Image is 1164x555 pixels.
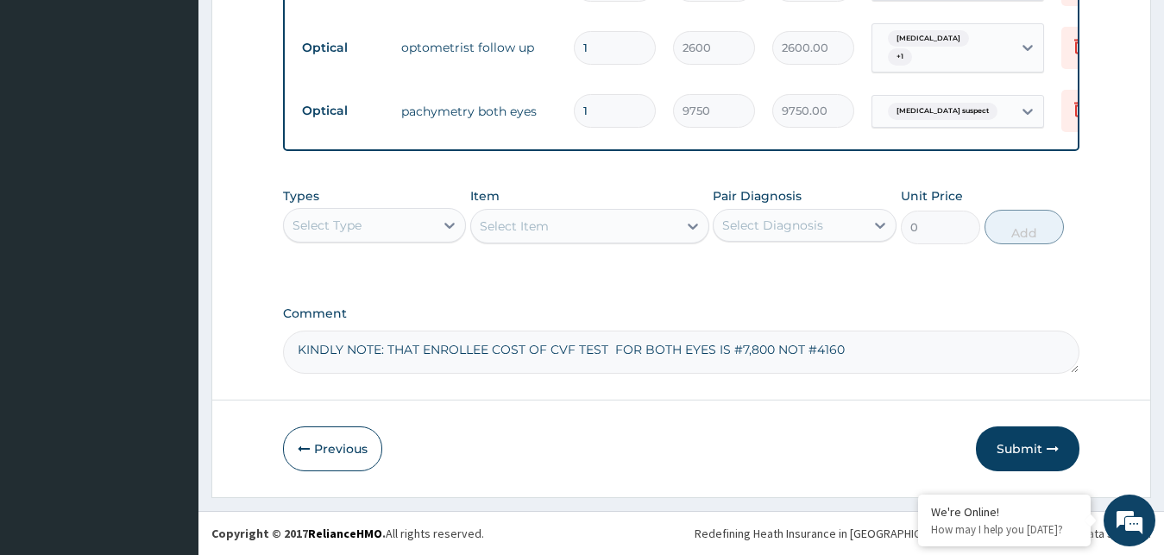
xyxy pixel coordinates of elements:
[976,426,1079,471] button: Submit
[713,187,802,205] label: Pair Diagnosis
[931,504,1078,520] div: We're Online!
[888,48,912,66] span: + 1
[283,306,1080,321] label: Comment
[293,217,362,234] div: Select Type
[198,511,1164,555] footer: All rights reserved.
[931,522,1078,537] p: How may I help you today?
[393,30,565,65] td: optometrist follow up
[293,95,393,127] td: Optical
[985,210,1064,244] button: Add
[722,217,823,234] div: Select Diagnosis
[393,94,565,129] td: pachymetry both eyes
[901,187,963,205] label: Unit Price
[308,526,382,541] a: RelianceHMO
[888,103,997,120] span: [MEDICAL_DATA] suspect
[470,187,500,205] label: Item
[9,371,329,432] textarea: Type your message and hit 'Enter'
[283,9,324,50] div: Minimize live chat window
[283,426,382,471] button: Previous
[888,30,969,47] span: [MEDICAL_DATA]
[695,525,1151,542] div: Redefining Heath Insurance in [GEOGRAPHIC_DATA] using Telemedicine and Data Science!
[211,526,386,541] strong: Copyright © 2017 .
[90,97,290,119] div: Chat with us now
[293,32,393,64] td: Optical
[283,189,319,204] label: Types
[32,86,70,129] img: d_794563401_company_1708531726252_794563401
[100,167,238,342] span: We're online!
